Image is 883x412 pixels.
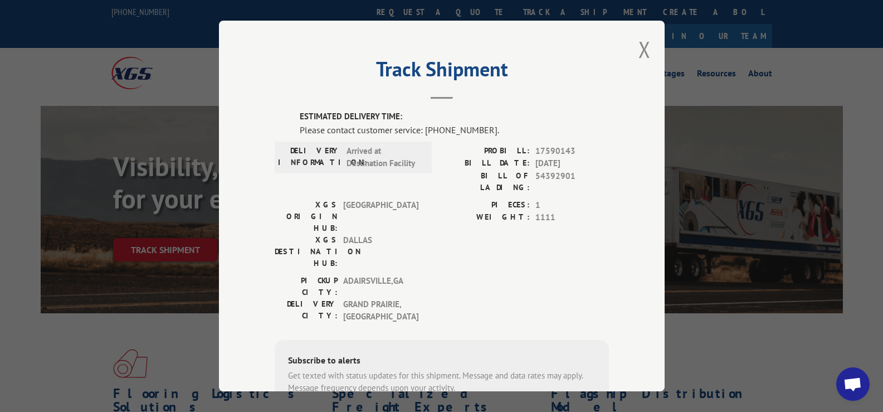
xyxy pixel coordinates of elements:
label: ESTIMATED DELIVERY TIME: [300,110,609,123]
label: PROBILL: [442,145,530,158]
label: DELIVERY CITY: [275,298,338,323]
span: [DATE] [535,157,609,170]
span: [GEOGRAPHIC_DATA] [343,199,418,234]
a: Open chat [836,367,870,401]
div: Please contact customer service: [PHONE_NUMBER]. [300,123,609,137]
label: DELIVERY INFORMATION: [278,145,341,170]
label: PICKUP CITY: [275,275,338,298]
span: 54392901 [535,170,609,193]
div: Get texted with status updates for this shipment. Message and data rates may apply. Message frequ... [288,370,596,395]
span: Arrived at Destination Facility [347,145,422,170]
label: BILL DATE: [442,157,530,170]
label: XGS ORIGIN HUB: [275,199,338,234]
span: DALLAS [343,234,418,269]
div: Subscribe to alerts [288,353,596,370]
label: BILL OF LADING: [442,170,530,193]
span: 1 [535,199,609,212]
button: Close modal [638,35,651,64]
h2: Track Shipment [275,61,609,83]
span: 1111 [535,211,609,224]
span: 17590143 [535,145,609,158]
label: WEIGHT: [442,211,530,224]
label: XGS DESTINATION HUB: [275,234,338,269]
span: GRAND PRAIRIE , [GEOGRAPHIC_DATA] [343,298,418,323]
span: ADAIRSVILLE , GA [343,275,418,298]
label: PIECES: [442,199,530,212]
